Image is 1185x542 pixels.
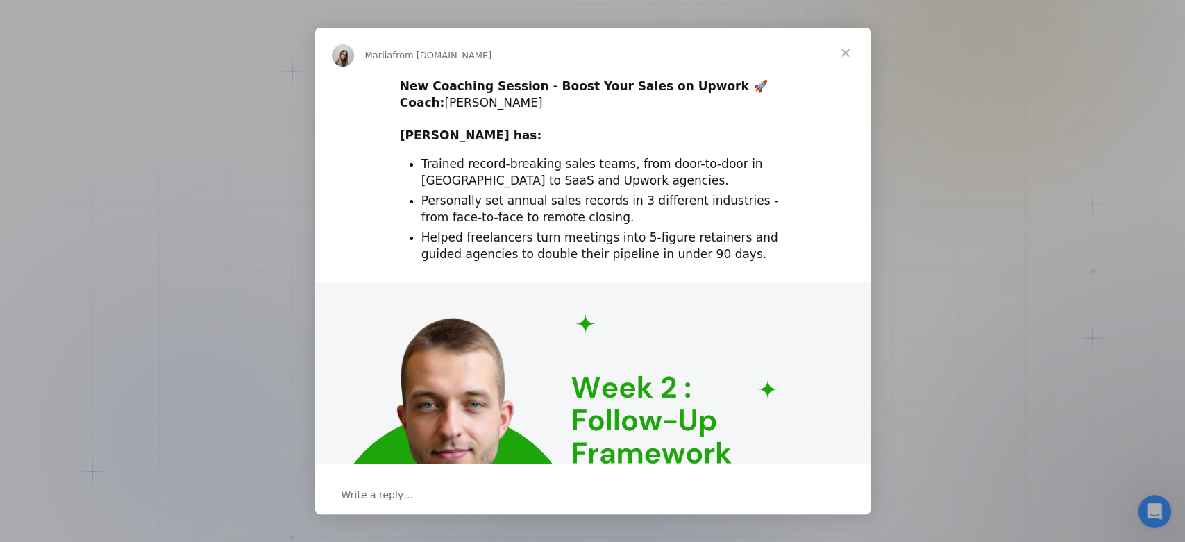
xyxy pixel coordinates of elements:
[342,486,414,504] span: Write a reply…
[400,128,541,142] b: [PERSON_NAME] has:
[421,156,786,189] li: Trained record-breaking sales teams, from door-to-door in [GEOGRAPHIC_DATA] to SaaS and Upwork ag...
[392,50,491,60] span: from [DOMAIN_NAME]
[400,96,445,110] b: Coach:
[365,50,393,60] span: Mariia
[332,44,354,67] img: Profile image for Mariia
[421,230,786,263] li: Helped freelancers turn meetings into 5-figure retainers and guided agencies to double their pipe...
[315,475,871,514] div: Open conversation and reply
[400,79,768,93] b: New Coaching Session - Boost Your Sales on Upwork 🚀
[821,28,871,78] span: Close
[400,78,786,144] div: ​ [PERSON_NAME] ​ ​
[421,193,786,226] li: Personally set annual sales records in 3 different industries - from face-to-face to remote closing.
